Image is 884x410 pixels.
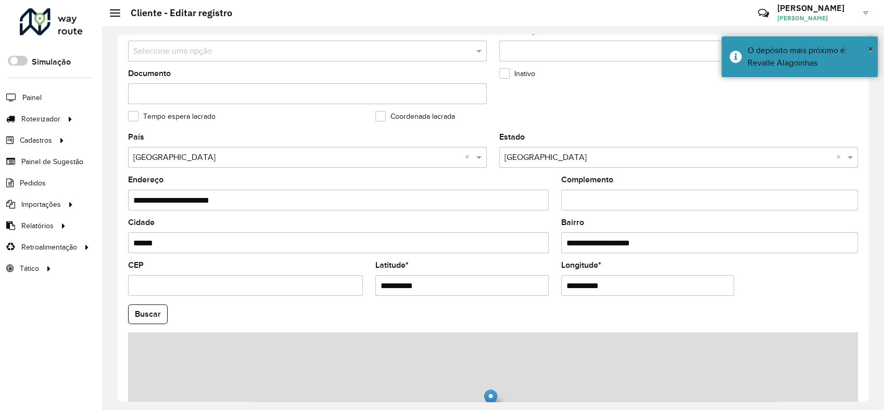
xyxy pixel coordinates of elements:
[868,43,873,55] span: ×
[375,259,409,271] label: Latitude
[128,216,155,229] label: Cidade
[120,7,232,19] h2: Cliente - Editar registro
[561,259,601,271] label: Longitude
[499,131,525,143] label: Estado
[21,242,77,253] span: Retroalimentação
[465,151,474,164] span: Clear all
[752,2,775,24] a: Contato Rápido
[375,111,455,122] label: Coordenada lacrada
[20,135,52,146] span: Cadastros
[22,92,42,103] span: Painel
[561,216,584,229] label: Bairro
[836,151,845,164] span: Clear all
[777,14,855,23] span: [PERSON_NAME]
[561,173,613,186] label: Complemento
[128,131,144,143] label: País
[748,44,870,69] div: O depósito mais próximo é: Revalle Alagoinhas
[868,41,873,57] button: Close
[777,3,855,13] h3: [PERSON_NAME]
[499,68,535,79] label: Inativo
[128,304,168,324] button: Buscar
[128,67,171,80] label: Documento
[128,111,216,122] label: Tempo espera lacrado
[21,114,60,125] span: Roteirizador
[21,220,54,231] span: Relatórios
[128,173,163,186] label: Endereço
[21,199,61,210] span: Importações
[32,56,71,68] label: Simulação
[20,263,39,274] span: Tático
[21,156,83,167] span: Painel de Sugestão
[20,178,46,189] span: Pedidos
[128,259,144,271] label: CEP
